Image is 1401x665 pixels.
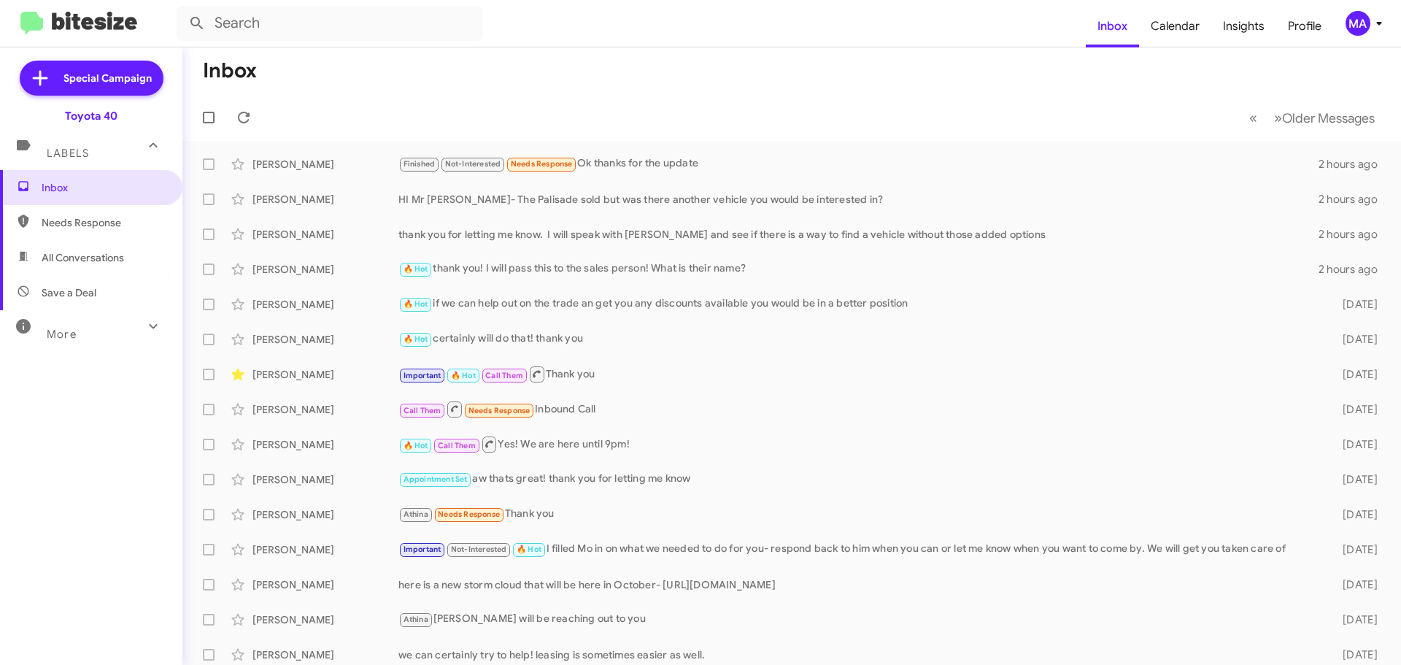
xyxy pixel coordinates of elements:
span: Older Messages [1282,110,1375,126]
div: [PERSON_NAME] [252,577,398,592]
div: Ok thanks for the update [398,155,1319,172]
a: Calendar [1139,5,1211,47]
a: Profile [1276,5,1333,47]
div: [DATE] [1319,402,1389,417]
span: Needs Response [468,406,530,415]
span: 🔥 Hot [404,334,428,344]
span: » [1274,109,1282,127]
span: Important [404,371,441,380]
a: Insights [1211,5,1276,47]
div: aw thats great! thank you for letting me know [398,471,1319,488]
h1: Inbox [203,59,257,82]
a: Special Campaign [20,61,163,96]
span: Inbox [42,180,166,195]
div: Thank you [398,365,1319,383]
button: Next [1265,103,1383,133]
div: HI Mr [PERSON_NAME]- The Palisade sold but was there another vehicle you would be interested in? [398,192,1319,207]
span: Athina [404,615,428,624]
div: [DATE] [1319,507,1389,522]
div: I filled Mo in on what we needed to do for you- respond back to him when you can or let me know w... [398,541,1319,558]
div: MA [1346,11,1370,36]
div: [DATE] [1319,367,1389,382]
div: [DATE] [1319,542,1389,557]
nav: Page navigation example [1241,103,1383,133]
span: Save a Deal [42,285,96,300]
span: Finished [404,159,436,169]
span: 🔥 Hot [517,545,541,554]
span: 🔥 Hot [404,299,428,309]
a: Inbox [1086,5,1139,47]
div: [PERSON_NAME] [252,227,398,242]
div: here is a new storm cloud that will be here in October- [URL][DOMAIN_NAME] [398,577,1319,592]
div: 2 hours ago [1319,157,1389,172]
div: thank you! I will pass this to the sales person! What is their name? [398,261,1319,277]
button: MA [1333,11,1385,36]
span: Not-Interested [445,159,501,169]
span: Important [404,545,441,554]
div: [PERSON_NAME] [252,332,398,347]
div: [PERSON_NAME] [252,157,398,172]
span: Athina [404,510,428,519]
div: Thank you [398,506,1319,523]
span: Needs Response [511,159,573,169]
div: [PERSON_NAME] [252,367,398,382]
div: Toyota 40 [65,109,117,123]
div: we can certainly try to help! leasing is sometimes easier as well. [398,647,1319,662]
div: thank you for letting me know. I will speak with [PERSON_NAME] and see if there is a way to find ... [398,227,1319,242]
div: [DATE] [1319,297,1389,312]
div: [PERSON_NAME] [252,297,398,312]
span: « [1249,109,1257,127]
span: Appointment Set [404,474,468,484]
span: Needs Response [42,215,166,230]
span: 🔥 Hot [451,371,476,380]
div: [PERSON_NAME] [252,472,398,487]
div: Inbound Call [398,400,1319,418]
div: 2 hours ago [1319,192,1389,207]
div: [PERSON_NAME] [252,507,398,522]
div: [PERSON_NAME] will be reaching out to you [398,611,1319,628]
div: [PERSON_NAME] [252,647,398,662]
button: Previous [1240,103,1266,133]
input: Search [177,6,483,41]
div: [PERSON_NAME] [252,542,398,557]
span: Call Them [404,406,441,415]
span: 🔥 Hot [404,441,428,450]
span: 🔥 Hot [404,264,428,274]
span: Call Them [438,441,476,450]
div: [DATE] [1319,472,1389,487]
span: More [47,328,77,341]
span: Special Campaign [63,71,152,85]
span: Not-Interested [451,545,507,554]
div: [DATE] [1319,647,1389,662]
div: [DATE] [1319,332,1389,347]
div: [PERSON_NAME] [252,437,398,452]
div: [PERSON_NAME] [252,402,398,417]
div: [DATE] [1319,437,1389,452]
span: Labels [47,147,89,160]
div: [PERSON_NAME] [252,192,398,207]
div: certainly will do that! thank you [398,331,1319,347]
div: [PERSON_NAME] [252,612,398,627]
div: [DATE] [1319,577,1389,592]
div: 2 hours ago [1319,227,1389,242]
div: 2 hours ago [1319,262,1389,277]
div: [PERSON_NAME] [252,262,398,277]
span: All Conversations [42,250,124,265]
div: Yes! We are here until 9pm! [398,435,1319,453]
span: Needs Response [438,510,500,519]
span: Call Them [485,371,523,380]
div: [DATE] [1319,612,1389,627]
div: if we can help out on the trade an get you any discounts available you would be in a better position [398,296,1319,312]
